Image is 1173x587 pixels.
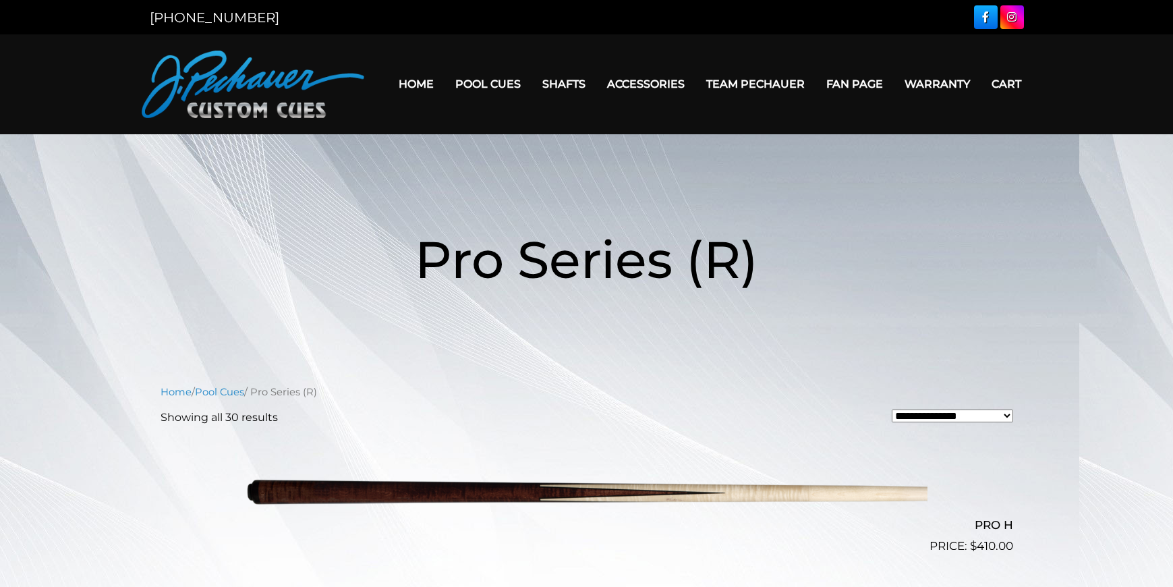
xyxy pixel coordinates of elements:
[892,410,1013,422] select: Shop order
[161,386,192,398] a: Home
[894,67,981,101] a: Warranty
[532,67,596,101] a: Shafts
[388,67,445,101] a: Home
[161,513,1013,538] h2: PRO H
[970,539,977,553] span: $
[246,437,927,550] img: PRO H
[161,437,1013,555] a: PRO H $410.00
[150,9,279,26] a: [PHONE_NUMBER]
[161,385,1013,399] nav: Breadcrumb
[816,67,894,101] a: Fan Page
[195,386,244,398] a: Pool Cues
[596,67,695,101] a: Accessories
[981,67,1032,101] a: Cart
[445,67,532,101] a: Pool Cues
[161,410,278,426] p: Showing all 30 results
[415,228,758,291] span: Pro Series (R)
[695,67,816,101] a: Team Pechauer
[142,51,364,118] img: Pechauer Custom Cues
[970,539,1013,553] bdi: 410.00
